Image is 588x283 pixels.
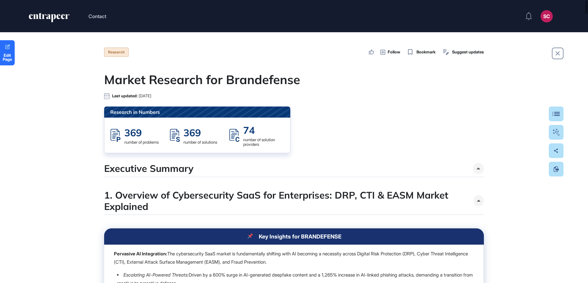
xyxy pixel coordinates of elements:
h4: Executive Summary [104,163,194,174]
button: SC [541,10,553,22]
em: Escalating AI-Powered Threats: [123,272,189,278]
div: 369 [183,126,217,139]
div: Key Insights for BRANDEFENSE [114,233,474,240]
div: number of problems [124,140,159,145]
button: Bookmark [406,48,436,56]
div: Last updated: [112,94,151,98]
p: The cybersecurity SaaS market is fundamentally shifting with AI becoming a necessity across Digit... [114,250,474,266]
button: Contact [89,12,106,20]
div: Research [104,48,129,57]
div: Research in Numbers [104,107,290,118]
h1: Market Research for Brandefense [104,72,484,87]
button: Suggest updates [442,48,484,56]
div: number of solution providers [243,138,284,147]
h4: 1. Overview of Cybersecurity SaaS for Enterprises: DRP, CTI & EASM Market Explained [104,189,473,212]
div: number of solutions [183,140,217,145]
span: [DATE] [139,94,151,98]
button: Follow [380,49,400,56]
div: 74 [243,124,284,136]
span: Follow [388,49,400,55]
span: Suggest updates [452,49,484,55]
span: Bookmark [417,49,435,55]
a: entrapeer-logo [28,13,70,25]
strong: Pervasive AI Integration: [114,251,167,257]
div: 369 [124,126,159,139]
